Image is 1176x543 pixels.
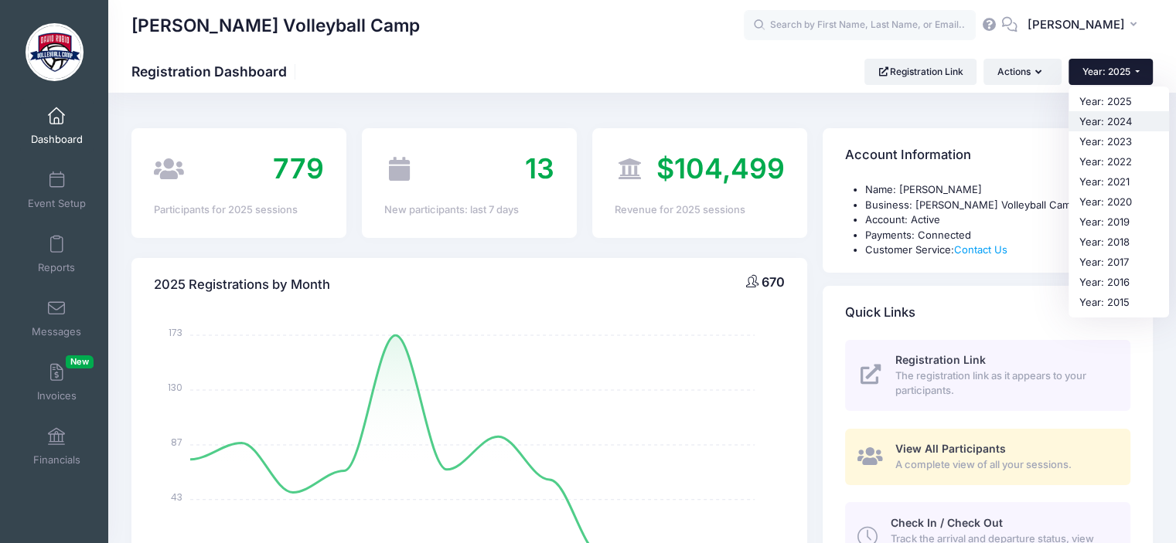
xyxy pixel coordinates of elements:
div: Participants for 2025 sessions [154,202,324,218]
a: Reports [20,227,94,281]
tspan: 43 [171,490,182,504]
span: 670 [762,274,785,290]
a: Year: 2025 [1069,91,1169,111]
a: Year: 2022 [1069,151,1169,171]
li: Account: Active [865,212,1130,228]
a: Year: 2015 [1069,292,1169,312]
a: Financials [20,419,94,473]
a: Year: 2019 [1069,212,1169,232]
span: A complete view of all your sessions. [895,457,1113,473]
a: Registration Link The registration link as it appears to your participants. [845,340,1130,411]
h4: 2025 Registrations by Month [154,263,330,307]
span: [PERSON_NAME] [1028,16,1125,33]
button: [PERSON_NAME] [1017,8,1153,43]
a: Year: 2020 [1069,192,1169,212]
button: Actions [983,59,1061,85]
span: Messages [32,325,81,338]
img: David Rubio Volleyball Camp [26,23,84,81]
span: Check In / Check Out [890,516,1002,529]
h1: Registration Dashboard [131,63,300,80]
span: Year: 2025 [1082,66,1130,77]
a: Event Setup [20,163,94,217]
a: View All Participants A complete view of all your sessions. [845,429,1130,485]
input: Search by First Name, Last Name, or Email... [744,10,976,41]
span: The registration link as it appears to your participants. [895,368,1113,399]
span: Dashboard [31,133,83,146]
span: Invoices [37,389,77,402]
tspan: 87 [171,436,182,449]
tspan: 173 [169,326,182,339]
a: Year: 2024 [1069,111,1169,131]
h4: Account Information [845,134,971,178]
li: Business: [PERSON_NAME] Volleyball Camp [865,198,1130,213]
li: Payments: Connected [865,228,1130,243]
a: Year: 2023 [1069,131,1169,151]
span: Registration Link [895,353,986,366]
span: 779 [273,151,324,185]
li: Name: [PERSON_NAME] [865,182,1130,198]
span: 13 [525,151,554,185]
a: Year: 2017 [1069,252,1169,272]
a: Messages [20,291,94,345]
span: Financials [33,453,80,467]
span: Reports [38,261,75,274]
h4: Quick Links [845,290,915,334]
a: Contact Us [954,243,1007,256]
a: Dashboard [20,99,94,153]
button: Year: 2025 [1069,59,1153,85]
a: Year: 2016 [1069,272,1169,292]
span: Event Setup [28,197,86,210]
h1: [PERSON_NAME] Volleyball Camp [131,8,420,43]
a: InvoicesNew [20,355,94,409]
a: Year: 2021 [1069,171,1169,192]
div: New participants: last 7 days [384,202,554,218]
li: Customer Service: [865,243,1130,258]
span: $104,499 [656,151,785,185]
a: Registration Link [864,59,977,85]
tspan: 130 [168,381,182,394]
span: New [66,355,94,368]
div: Revenue for 2025 sessions [615,202,785,218]
a: Year: 2018 [1069,232,1169,252]
span: View All Participants [895,442,1006,455]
